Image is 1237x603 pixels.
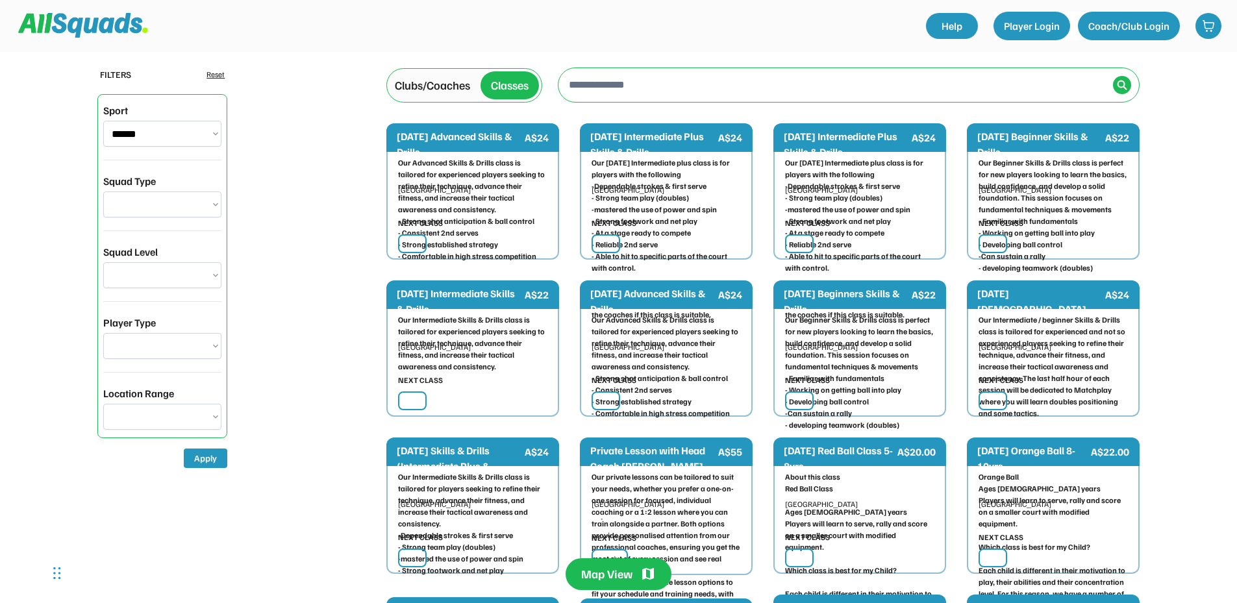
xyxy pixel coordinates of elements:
[398,157,547,262] div: Our Advanced Skills & Drills class is tailored for experienced players seeking to refine their te...
[491,77,529,94] div: Classes
[784,286,909,317] div: [DATE] Beginners Skills & Drills
[601,513,741,524] div: -
[977,286,1103,332] div: [DATE] [DEMOGRAPHIC_DATA] Group Lesson + Matchplay
[792,552,802,563] img: yH5BAEAAAAALAAAAAABAAEAAAIBRAA7
[614,553,621,565] div: | -
[525,444,549,460] div: A$24
[985,552,995,563] img: yH5BAEAAAAALAAAAAABAAEAAAIBRAA7
[397,443,522,489] div: [DATE] Skills & Drills (Intermediate Plus & Intermediate)
[592,532,636,544] div: NEXT CLASS
[103,315,156,330] div: Player Type
[103,173,156,189] div: Squad Type
[103,386,174,401] div: Location Range
[1105,130,1129,145] div: A$22
[581,566,632,582] div: Map View
[398,184,547,196] div: [GEOGRAPHIC_DATA]
[592,498,741,510] div: [GEOGRAPHIC_DATA]
[590,129,716,160] div: [DATE] Intermediate Plus Skills & Drills
[718,444,742,460] div: A$55
[979,217,1023,229] div: NEXT CLASS
[985,395,995,406] img: yH5BAEAAAAALAAAAAABAAEAAAIBRAA7
[397,129,522,160] div: [DATE] Advanced Skills & Drills
[785,314,934,431] div: Our Beginner Skills & Drills class is perfect for new players looking to learn the basics, build ...
[979,157,1128,274] div: Our Beginner Skills & Drills class is perfect for new players looking to learn the basics, build ...
[785,532,830,543] div: NEXT CLASS
[985,238,995,249] img: yH5BAEAAAAALAAAAAABAAEAAAIBRAA7
[103,103,128,118] div: Sport
[1091,444,1129,460] div: A$22.00
[398,498,547,510] div: [GEOGRAPHIC_DATA]
[792,395,802,406] img: yH5BAEAAAAALAAAAAABAAEAAAIBRAA7
[979,375,1023,386] div: NEXT CLASS
[979,498,1128,510] div: [GEOGRAPHIC_DATA]
[398,217,443,229] div: NEXT CLASS
[718,130,742,145] div: A$24
[206,69,225,80] div: Reset
[592,314,741,419] div: Our Advanced Skills & Drills class is tailored for experienced players seeking to refine their te...
[592,184,741,196] div: [GEOGRAPHIC_DATA]
[785,341,934,353] div: [GEOGRAPHIC_DATA]
[926,13,978,39] a: Help
[18,13,148,38] img: Squad%20Logo.svg
[592,217,636,229] div: NEXT CLASS
[785,217,830,229] div: NEXT CLASS
[993,12,1070,40] button: Player Login
[792,238,802,249] img: yH5BAEAAAAALAAAAAABAAEAAAIBRAA7
[590,443,716,474] div: Private Lesson with Head Coach [PERSON_NAME]
[592,341,741,353] div: [GEOGRAPHIC_DATA]
[398,375,443,386] div: NEXT CLASS
[405,552,415,563] img: yH5BAEAAAAALAAAAAABAAEAAAIBRAA7
[398,471,547,576] div: Our Intermediate Skills & Drills class is tailored for players seeking to refine their technique,...
[598,395,608,406] img: yH5BAEAAAAALAAAAAABAAEAAAIBRAA7
[525,130,549,145] div: A$24
[395,77,470,94] div: Clubs/Coaches
[1202,19,1215,32] img: shopping-cart-01%20%281%29.svg
[592,375,636,386] div: NEXT CLASS
[784,129,909,160] div: [DATE] Intermediate Plus Skills & Drills
[912,130,936,145] div: A$24
[977,129,1103,160] div: [DATE] Beginner Skills & Drills
[398,341,547,353] div: [GEOGRAPHIC_DATA]
[598,238,608,249] img: yH5BAEAAAAALAAAAAABAAEAAAIBRAA7
[405,395,415,406] img: yH5BAEAAAAALAAAAAABAAEAAAIBRAA7
[979,532,1023,543] div: NEXT CLASS
[785,375,830,386] div: NEXT CLASS
[979,184,1128,196] div: [GEOGRAPHIC_DATA]
[784,443,895,474] div: [DATE] Red Ball Class 5-8yrs
[785,157,934,321] div: Our [DATE] Intermediate plus class is for players with the following -Dependable strokes & first ...
[103,244,158,260] div: Squad Level
[1105,287,1129,302] div: A$24
[912,287,936,302] div: A$22
[398,314,547,373] div: Our Intermediate Skills & Drills class is tailored for experienced players seeking to refine thei...
[979,314,1128,419] div: Our Intermediate / beginner Skills & Drills class is tailored for experienced and not so experien...
[397,286,522,317] div: [DATE] Intermediate Skills & Drills
[590,286,716,317] div: [DATE] Advanced Skills & Drills
[184,449,227,468] button: Apply
[405,238,415,249] img: yH5BAEAAAAALAAAAAABAAEAAAIBRAA7
[897,444,936,460] div: A$20.00
[977,443,1088,474] div: [DATE] Orange Ball 8-10yrs
[525,287,549,302] div: A$22
[398,532,443,543] div: NEXT CLASS
[598,554,608,565] img: yH5BAEAAAAALAAAAAABAAEAAAIBRAA7
[100,68,131,81] div: FILTERS
[718,287,742,302] div: A$24
[1078,12,1180,40] button: Coach/Club Login
[1117,80,1127,90] img: Icon%20%2838%29.svg
[785,184,934,196] div: [GEOGRAPHIC_DATA]
[592,157,741,321] div: Our [DATE] Intermediate plus class is for players with the following -Dependable strokes & first ...
[785,498,934,510] div: [GEOGRAPHIC_DATA]
[979,341,1128,353] div: [GEOGRAPHIC_DATA]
